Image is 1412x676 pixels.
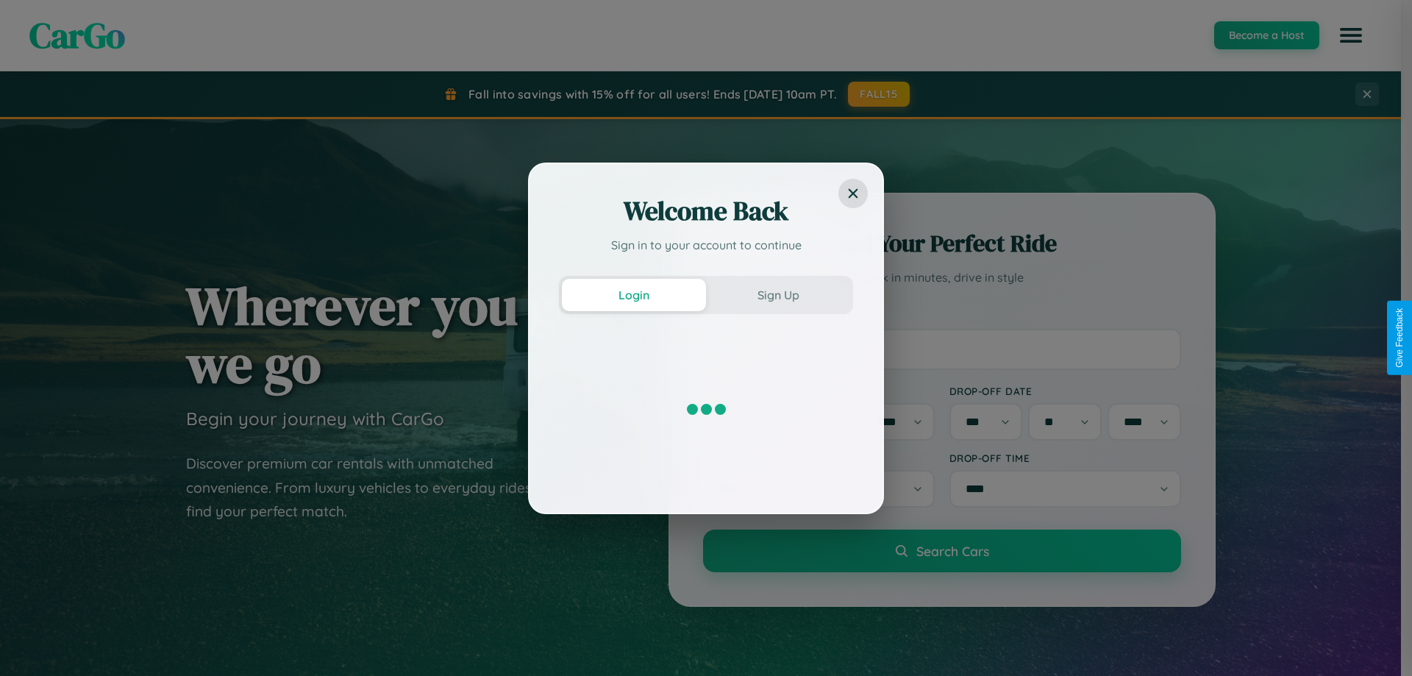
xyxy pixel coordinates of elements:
p: Sign in to your account to continue [559,236,853,254]
div: Give Feedback [1394,308,1405,368]
h2: Welcome Back [559,193,853,229]
button: Sign Up [706,279,850,311]
button: Login [562,279,706,311]
iframe: Intercom live chat [15,626,50,661]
